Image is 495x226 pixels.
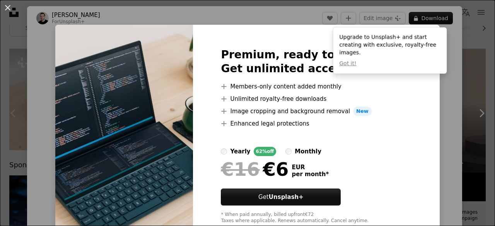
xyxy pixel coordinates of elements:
[292,171,329,178] span: per month *
[295,147,321,156] div: monthly
[353,107,372,116] span: New
[221,159,259,179] span: €16
[221,94,411,104] li: Unlimited royalty-free downloads
[221,107,411,116] li: Image cropping and background removal
[221,148,227,155] input: yearly62%off
[269,194,304,201] strong: Unsplash+
[292,164,329,171] span: EUR
[221,159,288,179] div: €6
[221,48,411,76] h2: Premium, ready to use images. Get unlimited access.
[285,148,292,155] input: monthly
[221,212,411,224] div: * When paid annually, billed upfront €72 Taxes where applicable. Renews automatically. Cancel any...
[254,147,277,156] div: 62% off
[333,27,447,74] div: Upgrade to Unsplash+ and start creating with exclusive, royalty-free images.
[221,119,411,128] li: Enhanced legal protections
[221,82,411,91] li: Members-only content added monthly
[339,60,356,68] button: Got it!
[230,147,250,156] div: yearly
[221,189,341,206] button: GetUnsplash+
